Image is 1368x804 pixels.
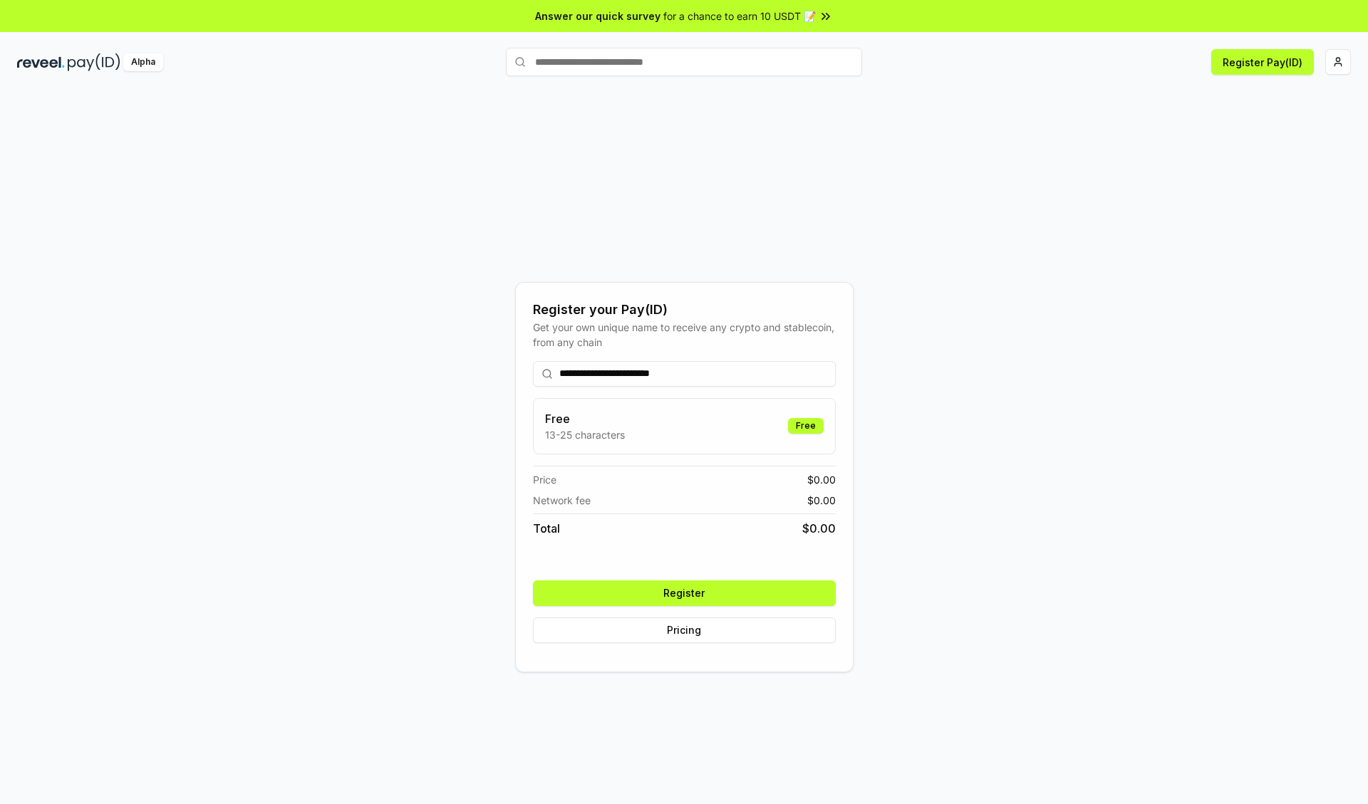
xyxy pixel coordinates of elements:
[123,53,163,71] div: Alpha
[535,9,660,24] span: Answer our quick survey
[533,472,556,487] span: Price
[533,520,560,537] span: Total
[533,617,836,643] button: Pricing
[802,520,836,537] span: $ 0.00
[807,472,836,487] span: $ 0.00
[533,300,836,320] div: Register your Pay(ID)
[545,410,625,427] h3: Free
[807,493,836,508] span: $ 0.00
[663,9,816,24] span: for a chance to earn 10 USDT 📝
[788,418,824,434] div: Free
[533,493,591,508] span: Network fee
[533,580,836,606] button: Register
[1211,49,1314,75] button: Register Pay(ID)
[68,53,120,71] img: pay_id
[545,427,625,442] p: 13-25 characters
[17,53,65,71] img: reveel_dark
[533,320,836,350] div: Get your own unique name to receive any crypto and stablecoin, from any chain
